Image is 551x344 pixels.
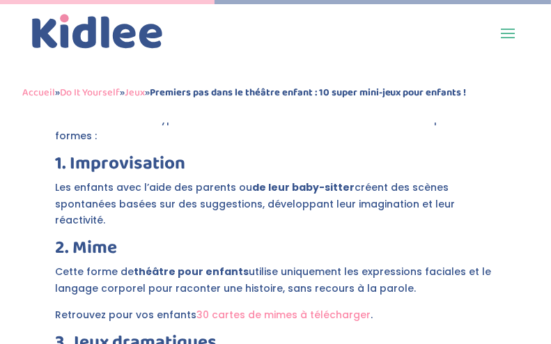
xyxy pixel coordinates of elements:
strong: théâtre pour enfants [134,265,249,279]
strong: Premiers pas dans le théâtre enfant : 10 super mini-jeux pour enfants ! [150,84,467,101]
p: Les enfants avec l’aide des parents ou créent des scènes spontanées basées sur des suggestions, d... [55,180,496,239]
a: 30 cartes de mimes à télécharger [196,308,371,322]
p: Parmi les différents types de théâtre résume de manière simple 9 formes : [55,111,496,155]
a: Do It Yourself [60,84,120,101]
a: Accueil [22,84,55,101]
p: Cette forme de utilise uniquement les expressions faciales et le langage corporel pour raconter u... [55,264,496,307]
h3: 1. Improvisation [55,155,496,180]
a: Jeux [125,84,145,101]
p: Retrouvez pour vos enfants . [55,307,496,334]
span: » » » [22,84,467,101]
strong: de leur baby-sitter [252,180,355,194]
h3: 2. Mime [55,239,496,264]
